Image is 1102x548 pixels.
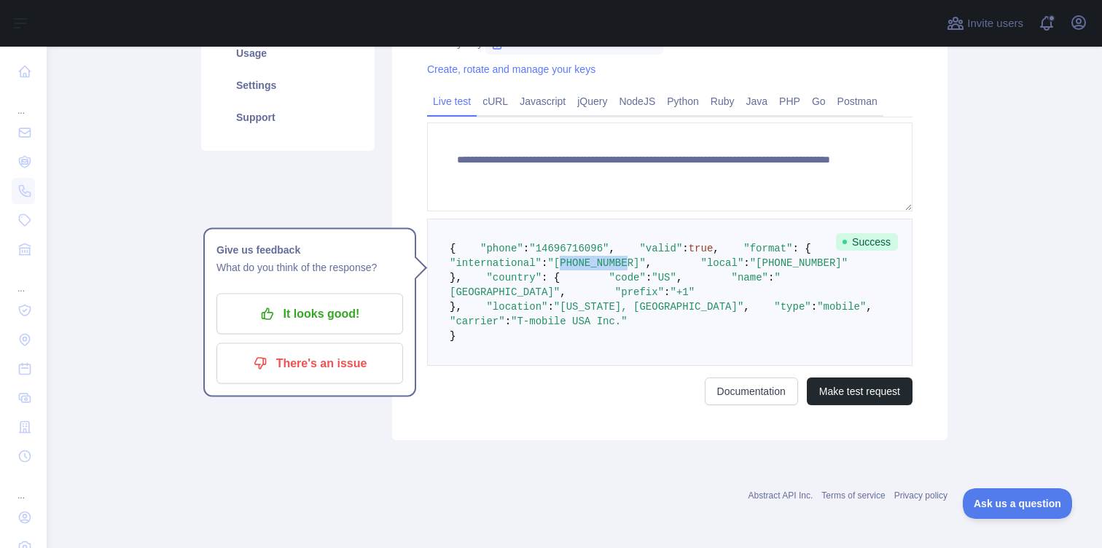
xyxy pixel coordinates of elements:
[450,330,456,342] span: }
[661,90,705,113] a: Python
[689,243,714,254] span: true
[480,243,523,254] span: "phone"
[700,257,743,269] span: "local"
[542,257,547,269] span: :
[514,90,571,113] a: Javascript
[609,272,645,283] span: "code"
[705,377,798,405] a: Documentation
[505,316,511,327] span: :
[554,301,743,313] span: "[US_STATE], [GEOGRAPHIC_DATA]"
[743,257,749,269] span: :
[894,490,947,501] a: Privacy policy
[963,488,1073,519] iframe: Toggle Customer Support
[652,272,676,283] span: "US"
[12,87,35,117] div: ...
[523,243,529,254] span: :
[774,301,810,313] span: "type"
[832,90,883,113] a: Postman
[216,259,403,276] p: What do you think of the response?
[486,272,542,283] span: "country"
[427,90,477,113] a: Live test
[967,15,1023,32] span: Invite users
[646,257,652,269] span: ,
[450,272,462,283] span: },
[427,63,595,75] a: Create, rotate and manage your keys
[670,286,695,298] span: "+1"
[450,316,505,327] span: "carrier"
[511,316,628,327] span: "T-mobile USA Inc."
[732,272,768,283] span: "name"
[547,301,553,313] span: :
[743,301,749,313] span: ,
[866,301,872,313] span: ,
[836,233,898,251] span: Success
[682,243,688,254] span: :
[807,377,913,405] button: Make test request
[450,257,542,269] span: "international"
[12,472,35,501] div: ...
[615,286,664,298] span: "prefix"
[219,69,357,101] a: Settings
[529,243,609,254] span: "14696716096"
[216,241,403,259] h1: Give us feedback
[750,257,848,269] span: "[PHONE_NUMBER]"
[705,90,740,113] a: Ruby
[713,243,719,254] span: ,
[12,265,35,294] div: ...
[811,301,817,313] span: :
[740,90,774,113] a: Java
[773,90,806,113] a: PHP
[821,490,885,501] a: Terms of service
[219,101,357,133] a: Support
[806,90,832,113] a: Go
[542,272,560,283] span: : {
[768,272,774,283] span: :
[817,301,866,313] span: "mobile"
[646,272,652,283] span: :
[944,12,1026,35] button: Invite users
[749,490,813,501] a: Abstract API Inc.
[219,37,357,69] a: Usage
[676,272,682,283] span: ,
[486,301,547,313] span: "location"
[639,243,682,254] span: "valid"
[664,286,670,298] span: :
[547,257,645,269] span: "[PHONE_NUMBER]"
[560,286,566,298] span: ,
[450,301,462,313] span: },
[793,243,811,254] span: : {
[450,243,456,254] span: {
[609,243,614,254] span: ,
[743,243,792,254] span: "format"
[477,90,514,113] a: cURL
[571,90,613,113] a: jQuery
[613,90,661,113] a: NodeJS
